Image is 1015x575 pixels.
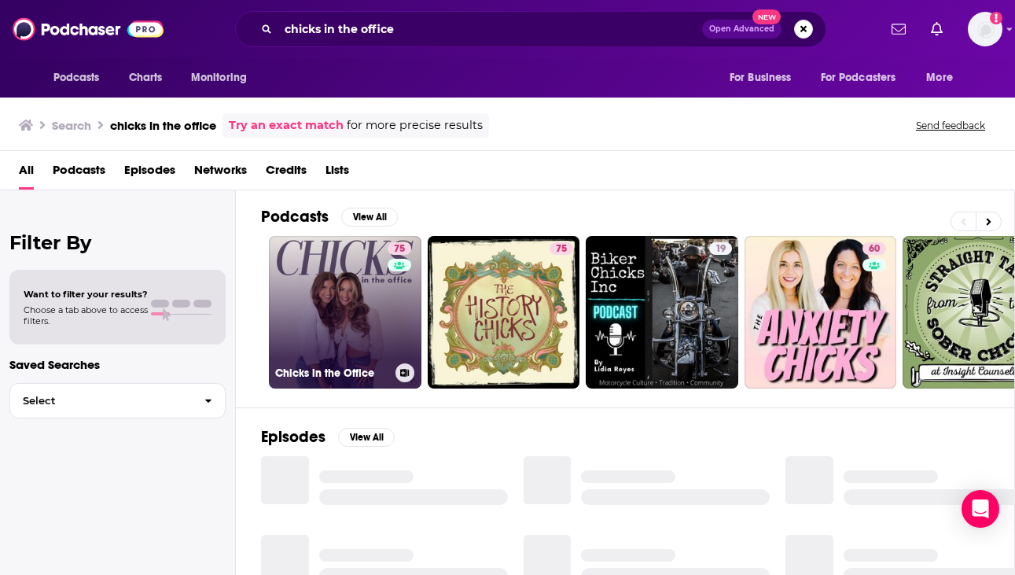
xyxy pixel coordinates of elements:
a: 75Chicks in the Office [269,236,421,389]
button: Open AdvancedNew [702,20,781,39]
h3: Chicks in the Office [275,367,389,380]
img: User Profile [968,12,1002,46]
span: 75 [556,241,567,257]
a: PodcastsView All [261,207,398,227]
h3: Search [52,118,91,133]
h2: Podcasts [261,207,329,227]
button: open menu [915,63,973,93]
span: Charts [129,67,163,89]
a: Episodes [124,157,175,190]
span: Logged in as alignPR [968,12,1002,46]
span: Select [10,396,192,406]
a: Podcasts [53,157,105,190]
button: Select [9,383,226,418]
img: Podchaser - Follow, Share and Rate Podcasts [13,14,164,44]
a: All [19,157,34,190]
a: Try an exact match [229,116,344,135]
span: 75 [394,241,405,257]
span: New [752,9,781,24]
a: 75 [550,242,573,255]
a: Credits [266,157,307,190]
h3: chicks in the office [110,118,216,133]
a: EpisodesView All [261,427,395,447]
p: Saved Searches [9,357,226,372]
div: Open Intercom Messenger [962,490,999,528]
span: Podcasts [53,67,100,89]
a: 19 [586,236,738,389]
a: Charts [119,63,172,93]
button: open menu [180,63,267,93]
h2: Filter By [9,231,226,254]
span: For Podcasters [821,67,896,89]
a: 60 [745,236,897,389]
span: More [926,67,953,89]
button: View All [341,208,398,227]
button: open menu [42,63,120,93]
button: open menu [811,63,919,93]
a: Networks [194,157,247,190]
span: 60 [869,241,880,257]
h2: Episodes [261,427,325,447]
span: Monitoring [191,67,247,89]
a: 75 [388,242,411,255]
a: Show notifications dropdown [885,16,912,42]
button: open menu [719,63,811,93]
span: Want to filter your results? [24,289,148,300]
a: Show notifications dropdown [925,16,949,42]
span: Open Advanced [709,25,774,33]
div: Search podcasts, credits, & more... [235,11,826,47]
button: Show profile menu [968,12,1002,46]
span: 19 [715,241,726,257]
span: for more precise results [347,116,483,135]
a: Lists [325,157,349,190]
a: 75 [428,236,580,389]
input: Search podcasts, credits, & more... [278,17,702,42]
svg: Add a profile image [990,12,1002,24]
button: View All [338,428,395,447]
span: For Business [730,67,792,89]
a: 19 [709,242,732,255]
button: Send feedback [911,119,990,132]
span: Choose a tab above to access filters. [24,304,148,326]
a: 60 [862,242,886,255]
